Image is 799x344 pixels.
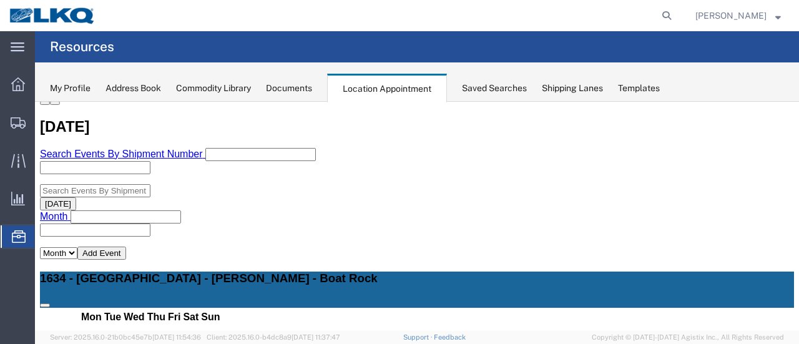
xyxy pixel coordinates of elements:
[292,333,340,341] span: [DATE] 11:37:47
[462,82,527,95] div: Saved Searches
[46,210,67,220] span: Mon
[112,210,130,220] span: Thu
[9,6,96,25] img: logo
[35,102,799,331] iframe: FS Legacy Container
[105,82,161,95] div: Address Book
[266,82,312,95] div: Documents
[148,210,164,220] span: Sat
[434,333,466,341] a: Feedback
[695,8,782,23] button: [PERSON_NAME]
[695,9,767,22] span: Sopha Sam
[5,170,759,184] h3: 1634 - [GEOGRAPHIC_DATA] - [PERSON_NAME] - Boat Rock
[50,31,114,62] h4: Resources
[327,74,447,102] div: Location Appointment
[618,82,660,95] div: Templates
[176,82,251,95] div: Commodity Library
[166,210,185,220] span: Sun
[50,333,201,341] span: Server: 2025.16.0-21b0bc45e7b
[403,333,434,341] a: Support
[50,82,91,95] div: My Profile
[207,333,340,341] span: Client: 2025.16.0-b4dc8a9
[69,210,86,220] span: Tue
[42,145,91,158] button: Add Event
[133,210,145,220] span: Fri
[152,333,201,341] span: [DATE] 11:54:36
[592,332,784,343] span: Copyright © [DATE]-[DATE] Agistix Inc., All Rights Reserved
[542,82,603,95] div: Shipping Lanes
[89,210,109,220] span: Wed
